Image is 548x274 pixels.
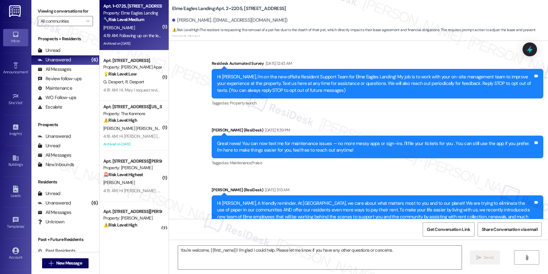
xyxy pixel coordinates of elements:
div: Past + Future Residents [31,236,99,243]
i:  [476,255,481,260]
div: Property: [PERSON_NAME] [103,215,161,221]
i:  [524,255,529,260]
div: Prospects + Residents [31,36,99,42]
div: [PERSON_NAME]. ([EMAIL_ADDRESS][DOMAIN_NAME]) [172,17,288,24]
img: ResiDesk Logo [9,5,22,17]
span: Maintenance , [230,160,252,165]
div: Unanswered [38,133,71,140]
span: • [28,69,29,73]
div: Property: [PERSON_NAME] [103,165,161,171]
span: : The resident is requesting the removal of a pet fee due to the death of their pet, which direct... [172,27,548,40]
span: • [23,100,24,104]
span: R. Despert [125,79,144,85]
strong: ⚠️ Risk Level: High [103,117,137,123]
div: Tagged as: [212,98,543,108]
div: Great news! You can now text me for maintenance issues — no more messy apps or sign-ins. I'll fil... [217,140,533,154]
button: Share Conversation via email [478,222,542,237]
div: Unanswered [38,200,71,206]
div: All Messages [38,209,71,216]
div: Escalate [38,104,62,110]
span: [PERSON_NAME] [103,25,135,31]
span: [PERSON_NAME] [PERSON_NAME] [103,126,167,131]
span: New Message [56,260,82,266]
span: Share Conversation via email [482,226,538,233]
div: Hi [PERSON_NAME], I'm on the new offsite Resident Support Team for Elme Eagles Landing! My job is... [217,74,533,94]
div: 4:15 AM: Hi [PERSON_NAME] , thank you for bringing this important matter to our attention. We've ... [103,188,520,193]
i:  [49,261,53,266]
strong: ⚠️ Risk Level: High [172,27,199,32]
a: Templates • [3,215,28,232]
div: [DATE] 11:39 PM [263,127,290,133]
div: Residents [31,179,99,185]
span: [PERSON_NAME] [103,180,135,185]
div: 4:18 AM: Hi. May I request revising the caulking in the bath tub and in sink of our kitchen? Hopi... [103,87,363,93]
div: [PERSON_NAME] (ResiDesk) [212,127,543,136]
span: Get Conversation Link [427,226,470,233]
a: Leads [3,184,28,201]
div: Unread [38,47,60,54]
div: Property: [PERSON_NAME] Apartments [103,64,161,70]
div: All Messages [38,66,71,73]
strong: ⚠️ Risk Level: High [103,222,137,228]
div: Apt. [STREET_ADDRESS][PERSON_NAME] [103,208,161,215]
div: Past Residents [38,248,76,254]
div: Archived on [DATE] [103,140,162,148]
div: Archived on [DATE] [103,40,162,48]
div: Unread [38,190,60,197]
span: Praise [252,160,262,165]
div: Unread [38,143,60,149]
b: Elme Eagles Landing: Apt. 2~2205, [STREET_ADDRESS] [172,5,286,12]
button: Send [470,250,500,265]
strong: 🔧 Risk Level: Medium [103,17,144,22]
div: WO Follow-ups [38,94,76,101]
a: Buildings [3,153,28,170]
a: Insights • [3,122,28,139]
div: (6) [90,55,99,65]
div: Property: The Kenmore [103,110,161,117]
div: [PERSON_NAME] (ResiDesk) [212,187,543,195]
div: All Messages [38,152,71,159]
label: Viewing conversations for [38,6,93,16]
div: Unknown [38,219,64,225]
button: Get Conversation Link [423,222,474,237]
span: G. Despert [103,79,125,85]
span: Send [484,254,493,261]
div: Prospects [31,121,99,128]
div: Unanswered [38,57,71,63]
div: Apt. [STREET_ADDRESS] [103,57,161,64]
div: Apt. [STREET_ADDRESS][PERSON_NAME] [103,158,161,165]
input: All communities [41,16,83,26]
div: Review follow-ups [38,75,82,82]
strong: 💡 Risk Level: Low [103,71,137,77]
span: Property launch [230,100,256,106]
div: Tagged as: [212,158,543,167]
i:  [86,19,90,24]
button: New Message [42,258,89,268]
span: • [22,131,23,135]
textarea: You're welcome, {{first_name}}! I'm glad I could help. Please let me know if you have any other q... [178,246,462,269]
div: Apt. [STREET_ADDRESS][US_STATE] [103,103,161,110]
div: Property: Elme Eagles Landing [103,10,161,16]
div: Maintenance [38,85,72,92]
div: [DATE] 12:43 AM [264,60,292,67]
div: New Inbounds [38,161,74,168]
a: Site Visit • [3,91,28,108]
a: Account [3,245,28,262]
span: • [24,223,25,228]
div: [DATE] 3:13 AM [263,187,289,193]
div: (6) [90,198,99,208]
a: Inbox [3,29,28,46]
strong: 🚨 Risk Level: Highest [103,172,143,177]
div: Apt. 1~0725, [STREET_ADDRESS] [103,3,161,9]
div: Residesk Automated Survey [212,60,543,69]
